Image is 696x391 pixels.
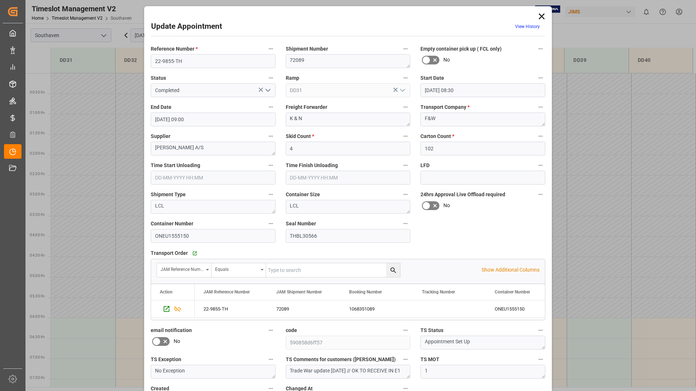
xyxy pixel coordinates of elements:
input: Type to search/select [151,83,276,97]
textarea: F&W [420,112,545,126]
button: email notification [266,325,276,335]
textarea: LCL [286,200,411,214]
button: Container Size [401,190,410,199]
button: Carton Count * [536,131,545,141]
button: open menu [157,263,211,277]
div: Equals [215,264,258,273]
span: Time Finish Unloading [286,162,338,169]
button: Transport Company * [536,102,545,112]
div: ONEU1555150 [486,300,559,317]
span: Freight Forwarder [286,103,327,111]
button: search button [386,263,400,277]
span: Tracking Number [422,289,455,295]
span: Transport Order [151,249,188,257]
textarea: LCL [151,200,276,214]
span: Ramp [286,74,299,82]
button: Container Number [266,219,276,228]
span: No [443,202,450,209]
textarea: [PERSON_NAME] A/S [151,142,276,155]
button: Ramp [401,73,410,83]
span: Container Number [151,220,193,228]
input: DD-MM-YYYY HH:MM [151,112,276,126]
span: Shipment Type [151,191,186,198]
span: JAM Reference Number [203,289,250,295]
button: LFD [536,161,545,170]
div: 72089 [268,300,340,317]
button: Shipment Type [266,190,276,199]
span: Shipment Number [286,45,328,53]
button: Freight Forwarder [401,102,410,112]
span: Carton Count [420,133,454,140]
span: No [174,337,180,345]
span: email notification [151,327,192,334]
span: LFD [420,162,430,169]
button: Shipment Number [401,44,410,54]
span: Container Size [286,191,320,198]
input: Type to search [266,263,400,277]
textarea: No Exception [151,365,276,379]
input: DD-MM-YYYY HH:MM [151,171,276,185]
p: Show Additional Columns [482,266,539,274]
button: TS Exception [266,355,276,364]
button: End Date [266,102,276,112]
h2: Update Appointment [151,21,222,32]
button: Empty container pick up ( FCL only) [536,44,545,54]
span: Skid Count [286,133,314,140]
span: Time Start Unloading [151,162,200,169]
span: Transport Company [420,103,470,111]
button: Reference Number * [266,44,276,54]
textarea: K & N [286,112,411,126]
button: Seal Number [401,219,410,228]
button: code [401,325,410,335]
span: Start Date [420,74,444,82]
input: DD-MM-YYYY HH:MM [420,83,545,97]
span: TS MOT [420,356,439,363]
span: Seal Number [286,220,316,228]
button: 24hrs Approval Live Offload required [536,190,545,199]
button: Supplier [266,131,276,141]
button: Start Date [536,73,545,83]
button: open menu [211,263,266,277]
div: 1068351089 [340,300,413,317]
span: No [443,56,450,64]
span: Status [151,74,166,82]
span: Container Number [495,289,530,295]
span: 24hrs Approval Live Offload required [420,191,505,198]
span: TS Status [420,327,443,334]
button: open menu [262,85,273,96]
textarea: 1 [420,365,545,379]
button: Status [266,73,276,83]
span: JAM Shipment Number [276,289,322,295]
textarea: Appointment Set Up [420,336,545,349]
button: TS MOT [536,355,545,364]
div: Action [160,289,173,295]
span: Supplier [151,133,170,140]
a: View History [515,24,540,29]
span: End Date [151,103,171,111]
button: Skid Count * [401,131,410,141]
textarea: Trade War update [DATE] // OK TO RECEIVE IN E1 [286,365,411,379]
div: Press SPACE to select this row. [151,300,195,318]
div: 22-9855-TH [195,300,268,317]
button: TS Comments for customers ([PERSON_NAME]) [401,355,410,364]
span: Reference Number [151,45,198,53]
span: TS Exception [151,356,181,363]
button: TS Status [536,325,545,335]
textarea: 72089 [286,54,411,68]
div: JAM Reference Number [161,264,203,273]
span: Booking Number [349,289,382,295]
input: DD-MM-YYYY HH:MM [286,171,411,185]
span: code [286,327,297,334]
button: Time Finish Unloading [401,161,410,170]
span: TS Comments for customers ([PERSON_NAME]) [286,356,396,363]
span: Empty container pick up ( FCL only) [420,45,502,53]
button: open menu [397,85,408,96]
button: Time Start Unloading [266,161,276,170]
input: Type to search/select [286,83,411,97]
